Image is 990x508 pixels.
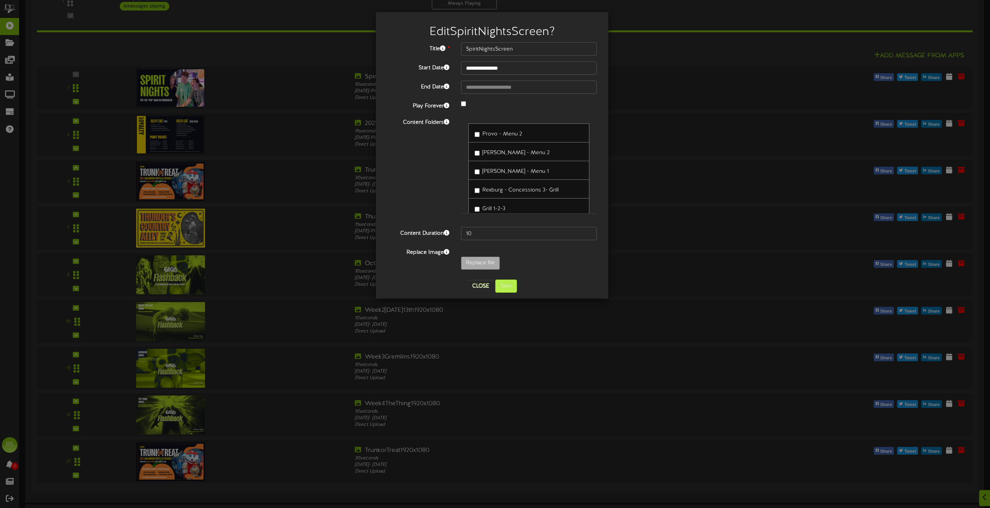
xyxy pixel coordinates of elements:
label: Play Forever [382,100,455,110]
span: Rexburg - Concessions 3- Grill [482,187,559,193]
label: Content Folders [382,116,455,127]
input: [PERSON_NAME] - Menu 1 [475,169,480,174]
span: Provo - Menu 2 [482,131,522,137]
input: Title [461,42,597,56]
button: Save [495,279,517,293]
input: [PERSON_NAME] - Menu 2 [475,151,480,156]
input: Provo - Menu 2 [475,132,480,137]
input: Rexburg - Concessions 3- Grill [475,188,480,193]
span: Grill 1-2-3 [482,206,505,212]
span: [PERSON_NAME] - Menu 1 [482,169,549,174]
h2: Edit SpiritNightsScreen ? [387,26,597,39]
label: Title [382,42,455,53]
input: Grill 1-2-3 [475,207,480,212]
input: 15 [461,227,597,240]
label: Replace Image [382,246,455,257]
button: Close [468,280,494,292]
label: Content Duration [382,227,455,237]
label: End Date [382,81,455,91]
label: Start Date [382,62,455,72]
span: [PERSON_NAME] - Menu 2 [482,150,550,156]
